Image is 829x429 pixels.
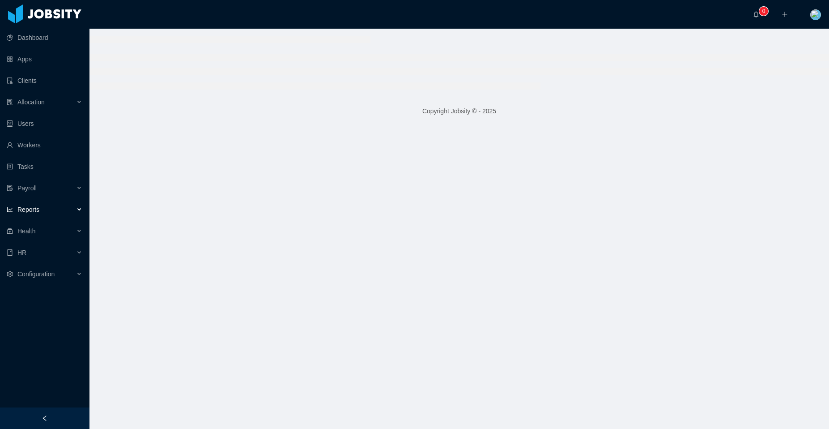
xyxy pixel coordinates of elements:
span: Allocation [17,99,45,106]
a: icon: appstoreApps [7,50,82,68]
i: icon: solution [7,99,13,105]
img: 58a31ca0-4729-11e8-a87f-69b50fb464fe_5b465dd213283.jpeg [810,9,821,20]
a: icon: userWorkers [7,136,82,154]
a: icon: pie-chartDashboard [7,29,82,47]
sup: 0 [759,7,768,16]
span: Health [17,227,35,235]
footer: Copyright Jobsity © - 2025 [89,96,829,127]
span: Reports [17,206,39,213]
i: icon: setting [7,271,13,277]
i: icon: book [7,249,13,256]
span: HR [17,249,26,256]
a: icon: auditClients [7,72,82,90]
a: icon: profileTasks [7,158,82,176]
i: icon: line-chart [7,206,13,213]
span: Payroll [17,184,37,192]
i: icon: medicine-box [7,228,13,234]
i: icon: bell [753,11,759,17]
a: icon: robotUsers [7,115,82,133]
i: icon: file-protect [7,185,13,191]
i: icon: plus [782,11,788,17]
span: Configuration [17,270,55,278]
